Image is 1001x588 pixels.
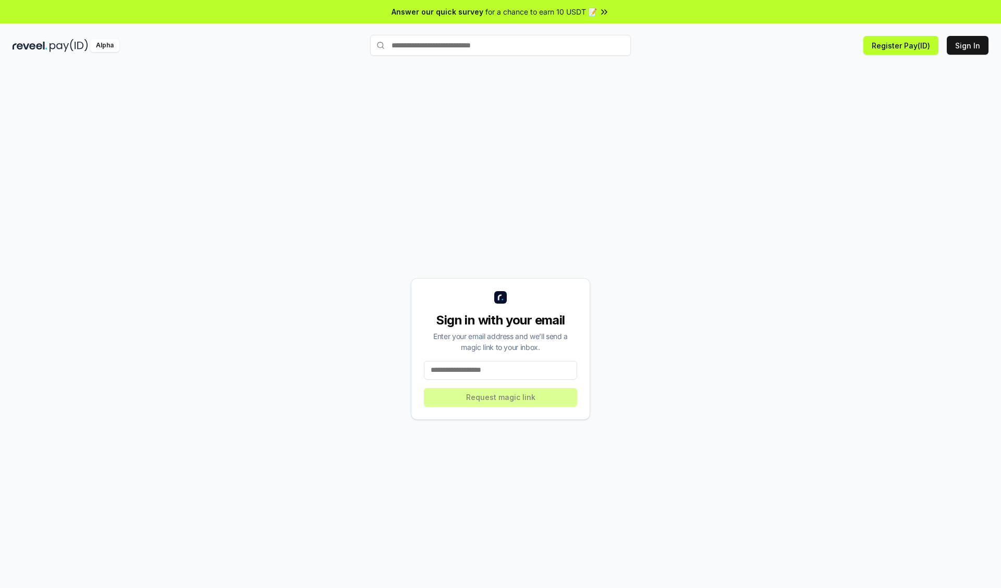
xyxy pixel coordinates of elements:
div: Enter your email address and we’ll send a magic link to your inbox. [424,331,577,353]
div: Sign in with your email [424,312,577,329]
button: Sign In [947,36,988,55]
img: pay_id [50,39,88,52]
span: for a chance to earn 10 USDT 📝 [485,6,597,17]
img: reveel_dark [13,39,47,52]
button: Register Pay(ID) [863,36,938,55]
span: Answer our quick survey [392,6,483,17]
div: Alpha [90,39,119,52]
img: logo_small [494,291,507,304]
